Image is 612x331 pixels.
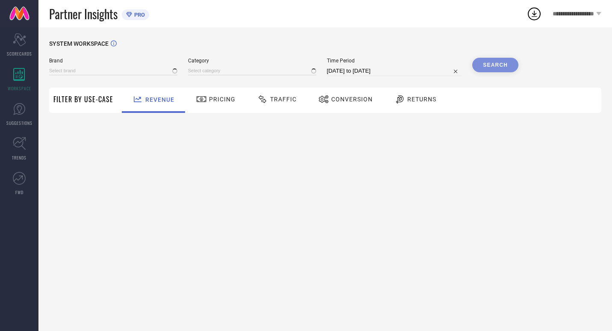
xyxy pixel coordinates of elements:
[12,154,26,161] span: TRENDS
[49,66,177,75] input: Select brand
[188,66,316,75] input: Select category
[327,58,462,64] span: Time Period
[270,96,297,103] span: Traffic
[407,96,436,103] span: Returns
[49,40,109,47] span: SYSTEM WORKSPACE
[49,5,118,23] span: Partner Insights
[188,58,316,64] span: Category
[15,189,24,195] span: FWD
[53,94,113,104] span: Filter By Use-Case
[327,66,462,76] input: Select time period
[331,96,373,103] span: Conversion
[145,96,174,103] span: Revenue
[209,96,235,103] span: Pricing
[49,58,177,64] span: Brand
[6,120,32,126] span: SUGGESTIONS
[8,85,31,92] span: WORKSPACE
[527,6,542,21] div: Open download list
[7,50,32,57] span: SCORECARDS
[132,12,145,18] span: PRO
